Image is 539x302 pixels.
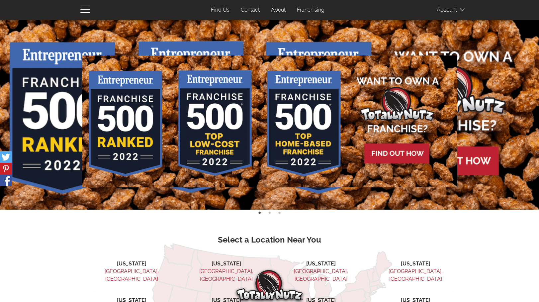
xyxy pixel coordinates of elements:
[256,210,263,216] button: 1 of 3
[377,260,454,268] li: [US_STATE]
[292,4,329,17] a: Franchising
[206,4,234,17] a: Find Us
[294,268,348,282] a: [GEOGRAPHIC_DATA], [GEOGRAPHIC_DATA]
[266,4,291,17] a: About
[105,268,159,282] a: [GEOGRAPHIC_DATA], [GEOGRAPHIC_DATA]
[276,210,283,216] button: 3 of 3
[82,55,457,187] img: Learn about franchising
[389,268,443,282] a: [GEOGRAPHIC_DATA], [GEOGRAPHIC_DATA]
[266,210,273,216] button: 2 of 3
[188,260,265,268] li: [US_STATE]
[283,260,359,268] li: [US_STATE]
[236,4,265,17] a: Contact
[199,268,253,282] a: [GEOGRAPHIC_DATA], [GEOGRAPHIC_DATA]
[85,236,454,244] h3: Select a Location Near You
[93,260,170,268] li: [US_STATE]
[236,270,303,300] img: Totally Nutz Logo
